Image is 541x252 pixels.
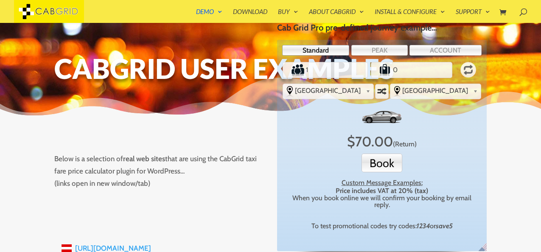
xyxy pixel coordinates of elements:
[14,6,84,15] a: CabGrid Taxi Plugin
[123,154,165,163] strong: real web sites
[309,8,364,23] a: About CabGrid
[436,222,453,230] em: save5
[402,87,470,95] span: [GEOGRAPHIC_DATA]
[54,153,264,190] p: Below is a selection of that are using the CabGrid taxi fare price calculator plugin for WordPres...
[456,58,481,81] label: Return
[233,8,267,23] a: Download
[376,85,387,98] label: Swap selected destinations
[285,222,479,230] div: To test promotional codes try codes: or
[488,199,541,239] iframe: chat widget
[390,84,481,98] div: Select the place the destination address is within
[372,63,392,77] label: Number of Suitcases
[342,179,423,187] u: Custom Message Examples:
[295,87,362,95] span: [GEOGRAPHIC_DATA]
[347,133,355,150] span: $
[282,45,349,56] a: Standard
[361,105,403,129] img: Standard
[54,55,487,87] h1: CabGrid User Examples
[393,140,417,148] span: Click to switch
[284,63,305,77] label: Number of Passengers
[355,133,393,150] span: 70.00
[409,45,482,56] a: ACCOUNT
[277,23,487,36] h4: Cab Grid Pro pre-defined journey example…
[375,8,445,23] a: Install & Configure
[392,63,431,76] input: Number of Suitcases Number of Suitcases
[278,8,298,23] a: Buy
[336,187,428,195] strong: Price includes VAT at 20% (tax)
[362,154,402,172] button: Book
[456,8,490,23] a: Support
[285,187,479,208] div: When you book online we will confirm your booking by email reply.
[417,222,430,230] em: 1234
[351,45,408,56] a: PEAK
[283,84,373,98] div: Select the place the starting address falls within
[305,63,346,76] input: Number of Passengers Number of Passengers
[196,8,222,23] a: Demo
